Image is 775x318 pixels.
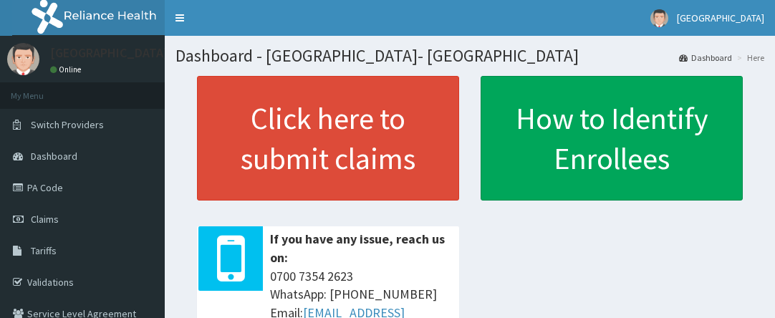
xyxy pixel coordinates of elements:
[650,9,668,27] img: User Image
[733,52,764,64] li: Here
[31,244,57,257] span: Tariffs
[677,11,764,24] span: [GEOGRAPHIC_DATA]
[31,118,104,131] span: Switch Providers
[270,231,445,266] b: If you have any issue, reach us on:
[197,76,459,201] a: Click here to submit claims
[31,150,77,163] span: Dashboard
[50,47,168,59] p: [GEOGRAPHIC_DATA]
[7,43,39,75] img: User Image
[679,52,732,64] a: Dashboard
[50,64,85,74] a: Online
[31,213,59,226] span: Claims
[175,47,764,65] h1: Dashboard - [GEOGRAPHIC_DATA]- [GEOGRAPHIC_DATA]
[481,76,743,201] a: How to Identify Enrollees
